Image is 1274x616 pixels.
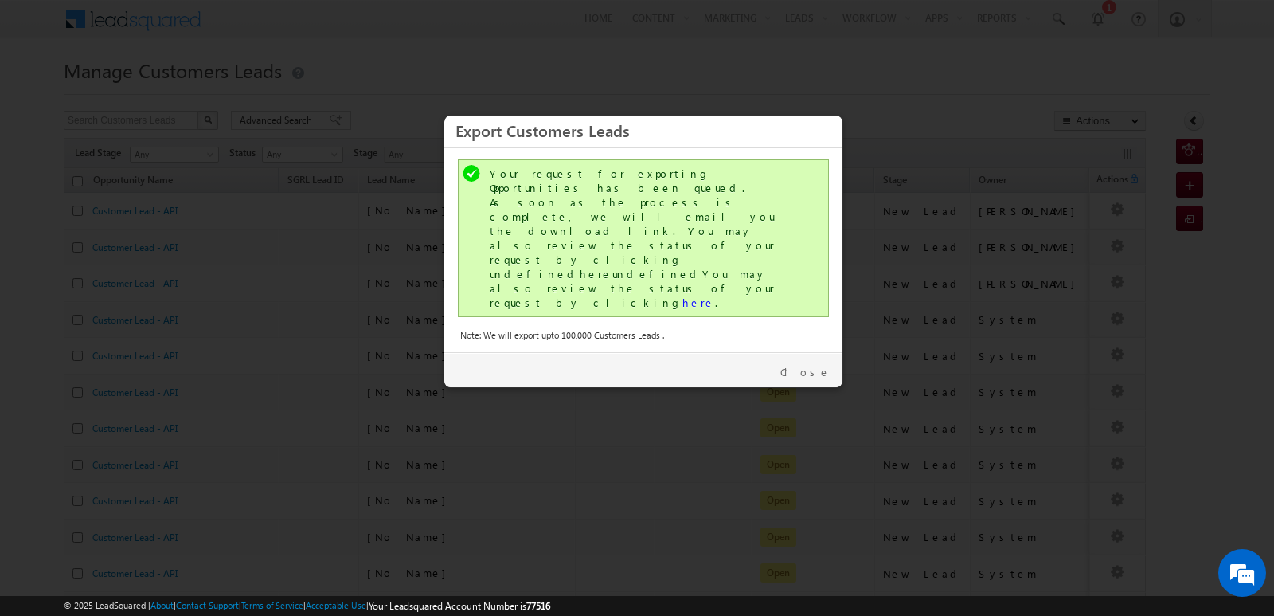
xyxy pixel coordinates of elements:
[490,167,800,310] div: Your request for exporting Opportunities has been queued. As soon as the process is complete, we ...
[64,598,550,614] span: © 2025 LeadSquared | | | | |
[241,600,303,610] a: Terms of Service
[460,328,827,343] div: Note: We will export upto 100,000 Customers Leads .
[526,600,550,612] span: 77516
[150,600,174,610] a: About
[682,296,715,309] a: here
[455,116,831,144] h3: Export Customers Leads
[306,600,366,610] a: Acceptable Use
[176,600,239,610] a: Contact Support
[780,365,830,379] a: Close
[369,600,550,612] span: Your Leadsquared Account Number is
